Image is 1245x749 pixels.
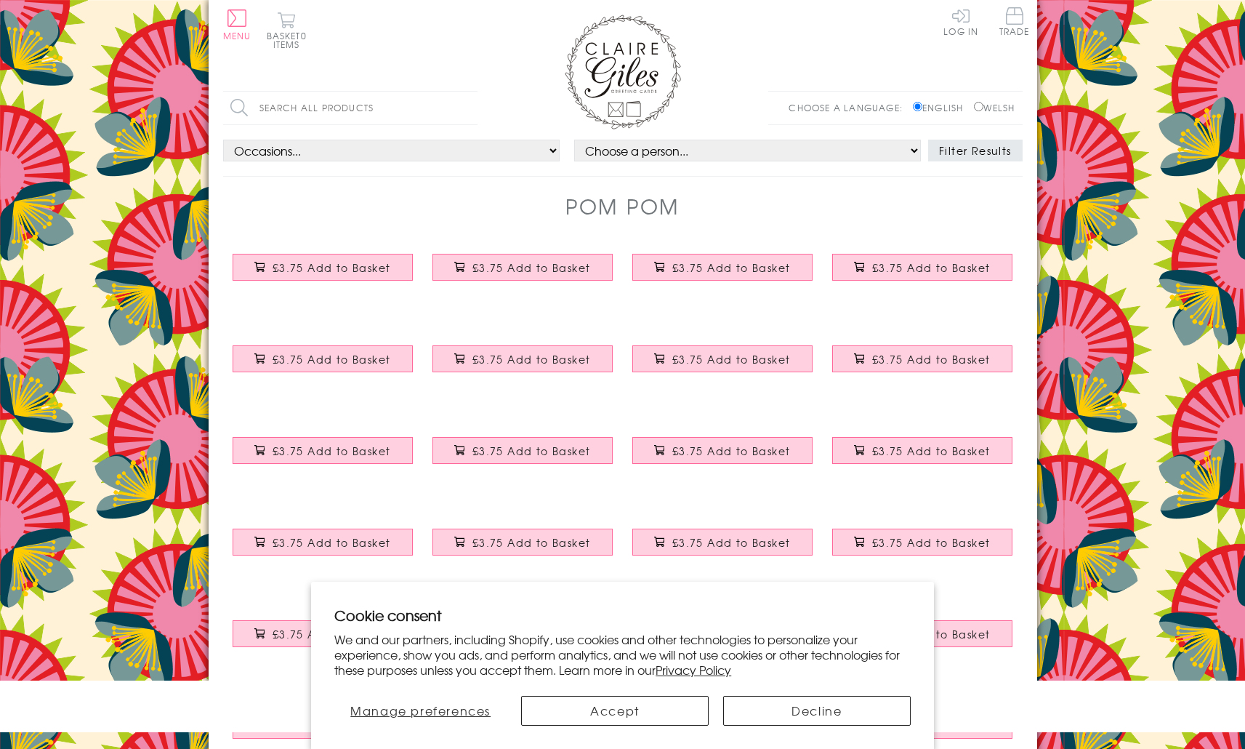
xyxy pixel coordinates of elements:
[432,529,613,556] button: £3.75 Add to Basket
[233,529,413,556] button: £3.75 Add to Basket
[472,444,591,458] span: £3.75 Add to Basket
[823,426,1023,489] a: Exam Good Luck Card, Stars, Embellished with pompoms £3.75 Add to Basket
[223,518,423,580] a: A Level Good Luck Card, Dotty Circle, Embellished with pompoms £3.75 Add to Basket
[267,12,307,49] button: Basket0 items
[623,426,823,489] a: Good Luck Card, Pencil case, First Day of School, Embellished with pompoms £3.75 Add to Basket
[974,101,1015,114] label: Welsh
[632,254,813,281] button: £3.75 Add to Basket
[632,345,813,372] button: £3.75 Add to Basket
[565,191,680,221] h1: Pom Pom
[872,260,991,275] span: £3.75 Add to Basket
[223,426,423,489] a: Wedding Card, Flowers, Congratulations, Embellished with colourful pompoms £3.75 Add to Basket
[223,9,251,40] button: Menu
[928,140,1023,161] button: Filter Results
[913,102,922,111] input: English
[872,352,991,367] span: £3.75 Add to Basket
[472,535,591,550] span: £3.75 Add to Basket
[432,437,613,464] button: £3.75 Add to Basket
[273,444,391,458] span: £3.75 Add to Basket
[872,535,991,550] span: £3.75 Add to Basket
[832,345,1012,372] button: £3.75 Add to Basket
[423,243,623,305] a: Everyday Card, Trapical Leaves, Happy Birthday , Embellished with pompoms £3.75 Add to Basket
[832,529,1012,556] button: £3.75 Add to Basket
[273,260,391,275] span: £3.75 Add to Basket
[672,260,791,275] span: £3.75 Add to Basket
[632,437,813,464] button: £3.75 Add to Basket
[913,101,970,114] label: English
[623,335,823,397] a: First Holy Communion Card, Blue Flowers, Embellished with pompoms £3.75 Add to Basket
[832,437,1012,464] button: £3.75 Add to Basket
[943,7,978,36] a: Log In
[974,102,983,111] input: Welsh
[432,254,613,281] button: £3.75 Add to Basket
[432,345,613,372] button: £3.75 Add to Basket
[999,7,1030,39] a: Trade
[223,609,423,672] a: Thank you Teacher Card, School, Embellished with pompoms £3.75 Add to Basket
[233,254,413,281] button: £3.75 Add to Basket
[672,444,791,458] span: £3.75 Add to Basket
[823,335,1023,397] a: First Holy Communion Card, Pink Flowers, Embellished with pompoms £3.75 Add to Basket
[334,605,911,625] h2: Cookie consent
[632,529,813,556] button: £3.75 Add to Basket
[423,426,623,489] a: Wedding Card, Pop! You're Engaged Best News, Embellished with colourful pompoms £3.75 Add to Basket
[472,352,591,367] span: £3.75 Add to Basket
[350,702,491,719] span: Manage preferences
[273,535,391,550] span: £3.75 Add to Basket
[623,243,823,305] a: Birthday Card, Flowers, Granddaughter, Happy Birthday, Embellished with pompoms £3.75 Add to Basket
[723,696,911,726] button: Decline
[223,243,423,305] a: Everyday Card, Cat with Balloons, Purrr-fect Birthday, Embellished with pompoms £3.75 Add to Basket
[823,243,1023,305] a: Birthday Card, Dotty Circle, Happy Birthday, Nephew, Embellished with pompoms £3.75 Add to Basket
[999,7,1030,36] span: Trade
[463,92,478,124] input: Search
[233,437,413,464] button: £3.75 Add to Basket
[273,352,391,367] span: £3.75 Add to Basket
[334,632,911,677] p: We and our partners, including Shopify, use cookies and other technologies to personalize your ex...
[273,29,307,51] span: 0 items
[672,535,791,550] span: £3.75 Add to Basket
[521,696,709,726] button: Accept
[233,620,413,647] button: £3.75 Add to Basket
[334,696,507,726] button: Manage preferences
[472,260,591,275] span: £3.75 Add to Basket
[832,254,1012,281] button: £3.75 Add to Basket
[872,444,991,458] span: £3.75 Add to Basket
[223,29,251,42] span: Menu
[423,518,623,580] a: Good Luck in Nationals Card, Dots, Embellished with pompoms £3.75 Add to Basket
[223,92,478,124] input: Search all products
[565,15,681,129] img: Claire Giles Greetings Cards
[672,352,791,367] span: £3.75 Add to Basket
[233,345,413,372] button: £3.75 Add to Basket
[656,661,731,678] a: Privacy Policy
[223,335,423,397] a: Sympathy Card, Sorry, Thinking of you, Embellished with pompoms £3.75 Add to Basket
[423,335,623,397] a: Christening Baptism Card, Cross and Dove, with love, Embellished with pompoms £3.75 Add to Basket
[623,518,823,580] a: Good Luck in your Finals Card, Dots, Embellished with pompoms £3.75 Add to Basket
[273,627,391,641] span: £3.75 Add to Basket
[789,101,910,114] p: Choose a language:
[823,518,1023,580] a: Congratulations National Exam Results Card, Star, Embellished with pompoms £3.75 Add to Basket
